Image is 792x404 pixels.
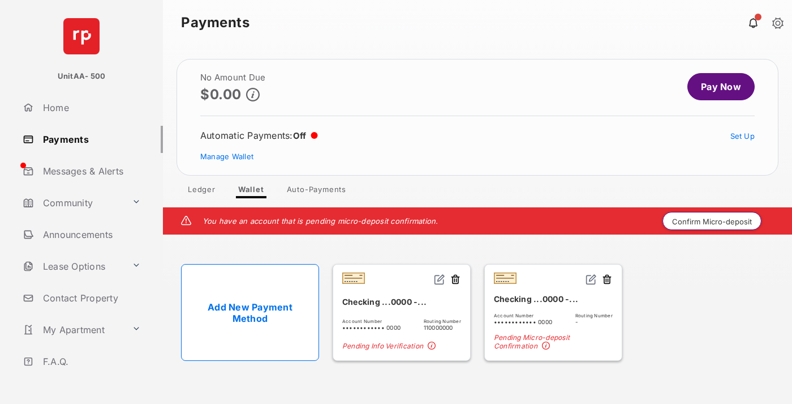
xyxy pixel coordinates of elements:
a: Set Up [730,131,755,141]
a: Ledger [179,185,225,198]
span: - [575,318,613,325]
a: Wallet [229,185,273,198]
a: Manage Wallet [200,152,253,161]
span: 110000000 [424,324,461,331]
img: svg+xml;base64,PHN2ZyB2aWV3Qm94PSIwIDAgMjQgMjQiIHdpZHRoPSIxNiIgaGVpZ2h0PSIxNiIgZmlsbD0ibm9uZSIgeG... [586,274,597,285]
span: Pending Info Verification [342,342,461,351]
span: Account Number [342,318,401,324]
div: Checking ...0000 -... [494,290,613,308]
img: svg+xml;base64,PHN2ZyB4bWxucz0iaHR0cDovL3d3dy53My5vcmcvMjAwMC9zdmciIHdpZHRoPSI2NCIgaGVpZ2h0PSI2NC... [63,18,100,54]
span: Pending Micro-deposit Confirmation [494,333,613,351]
a: My Apartment [18,316,127,343]
a: Announcements [18,221,163,248]
p: $0.00 [200,87,242,102]
p: UnitAA- 500 [58,71,106,82]
span: •••••••••••• 0000 [494,318,552,325]
a: Home [18,94,163,121]
a: Community [18,189,127,216]
span: Off [293,130,307,141]
div: Checking ...0000 -... [342,292,461,311]
a: Payments [18,126,163,153]
a: F.A.Q. [18,348,163,375]
strong: Payments [181,16,249,29]
span: •••••••••••• 0000 [342,324,401,331]
a: Contact Property [18,284,163,312]
img: svg+xml;base64,PHN2ZyB2aWV3Qm94PSIwIDAgMjQgMjQiIHdpZHRoPSIxNiIgaGVpZ2h0PSIxNiIgZmlsbD0ibm9uZSIgeG... [434,274,445,285]
button: Confirm Micro-deposit [662,212,761,230]
em: You have an account that is pending micro-deposit confirmation. [203,216,438,226]
a: Messages & Alerts [18,158,163,185]
a: Add New Payment Method [181,264,319,361]
div: Automatic Payments : [200,130,318,141]
a: Lease Options [18,253,127,280]
h2: No Amount Due [200,73,265,82]
span: Routing Number [424,318,461,324]
span: Account Number [494,313,552,318]
a: Auto-Payments [278,185,355,198]
span: Routing Number [575,313,613,318]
